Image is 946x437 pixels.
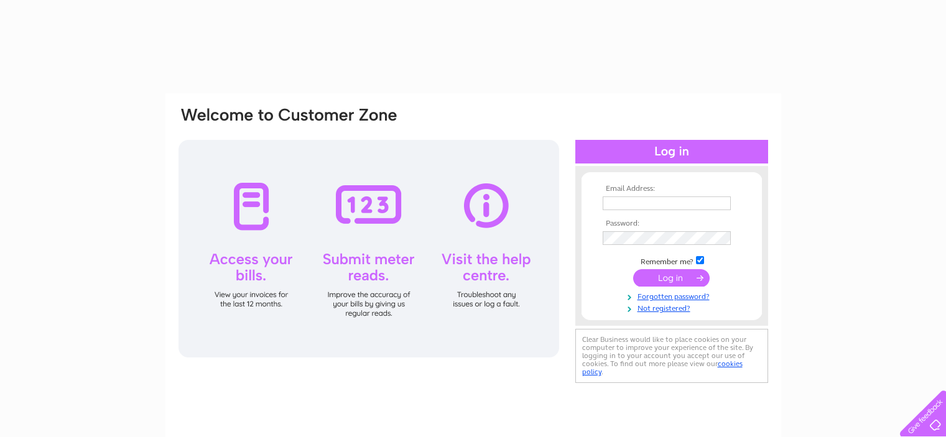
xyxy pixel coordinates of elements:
div: Clear Business would like to place cookies on your computer to improve your experience of the sit... [575,329,768,383]
a: Not registered? [603,301,744,313]
a: cookies policy [582,359,743,376]
input: Submit [633,269,710,287]
th: Email Address: [600,185,744,193]
a: Forgotten password? [603,290,744,301]
td: Remember me? [600,254,744,267]
th: Password: [600,219,744,228]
